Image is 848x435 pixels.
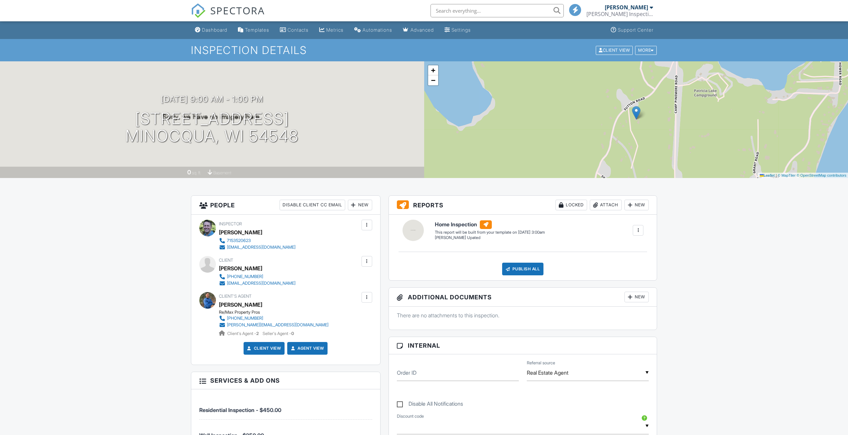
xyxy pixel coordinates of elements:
span: Residential Inspection - $450.00 [199,407,281,413]
a: © MapTiler [778,173,796,177]
a: Support Center [608,24,656,36]
span: Seller's Agent - [263,331,294,336]
span: SPECTORA [210,3,265,17]
div: Automations [363,27,392,33]
span: Client's Agent [219,294,252,299]
span: Client [219,258,233,263]
div: 0 [187,169,191,176]
a: Agent View [290,345,324,352]
div: [PHONE_NUMBER] [227,274,263,279]
a: Automations (Basic) [352,24,395,36]
strong: 0 [291,331,294,336]
div: [PERSON_NAME] [219,263,262,273]
h3: [DATE] 9:00 am - 1:00 pm [161,95,263,104]
span: − [431,76,435,84]
a: Metrics [317,24,346,36]
a: Client View [246,345,281,352]
a: Dashboard [192,24,230,36]
div: [PHONE_NUMBER] [227,316,263,321]
div: [EMAIL_ADDRESS][DOMAIN_NAME] [227,245,296,250]
li: Service: Residential Inspection [199,394,372,419]
a: Zoom out [428,75,438,85]
div: More [635,46,657,55]
a: Settings [442,24,473,36]
label: Discount code [397,413,424,419]
div: 7153520623 [227,238,251,243]
a: [PHONE_NUMBER] [219,273,296,280]
a: [EMAIL_ADDRESS][DOMAIN_NAME] [219,280,296,287]
div: [PERSON_NAME][EMAIL_ADDRESS][DOMAIN_NAME] [227,322,329,328]
span: Client's Agent - [227,331,260,336]
label: Order ID [397,369,417,376]
img: Marker [632,106,640,120]
h1: [STREET_ADDRESS] Minocqua, WI 54548 [125,110,299,145]
div: Re/Max Property Pros [219,310,334,315]
label: Referral source [527,360,555,366]
span: sq. ft. [192,170,201,175]
span: basement [213,170,231,175]
h3: Services & Add ons [191,372,380,389]
h3: Internal [389,337,657,354]
div: Brewer Inspection Services LLC [586,11,653,17]
div: Contacts [288,27,309,33]
a: [PHONE_NUMBER] [219,315,329,322]
span: | [776,173,777,177]
div: [PERSON_NAME] [605,4,648,11]
a: Templates [235,24,272,36]
div: Support Center [618,27,653,33]
a: Zoom in [428,65,438,75]
a: [PERSON_NAME] [219,300,262,310]
div: New [624,292,649,302]
div: [PERSON_NAME] [219,227,262,237]
span: + [431,66,435,74]
div: Templates [245,27,269,33]
div: This report will be built from your template on [DATE] 3:00am [435,230,545,235]
h6: Home Inspection [435,220,545,229]
div: Publish All [502,263,544,275]
a: SPECTORA [191,9,265,23]
div: Client View [596,46,633,55]
div: Dashboard [202,27,227,33]
a: Leaflet [760,173,775,177]
h3: Additional Documents [389,288,657,307]
img: The Best Home Inspection Software - Spectora [191,3,206,18]
div: Disable Client CC Email [280,200,345,210]
a: Client View [595,47,634,52]
a: Contacts [277,24,311,36]
a: 7153520623 [219,237,296,244]
div: Locked [555,200,587,210]
div: Advanced [411,27,434,33]
div: Metrics [326,27,344,33]
div: [EMAIL_ADDRESS][DOMAIN_NAME] [227,281,296,286]
div: New [348,200,372,210]
label: Disable All Notifications [397,401,463,409]
strong: 2 [256,331,259,336]
span: Inspector [219,221,242,226]
h1: Inspection Details [191,44,657,56]
a: © OpenStreetMap contributors [797,173,846,177]
p: There are no attachments to this inspection. [397,312,649,319]
a: [EMAIL_ADDRESS][DOMAIN_NAME] [219,244,296,251]
div: Attach [590,200,622,210]
div: [PERSON_NAME] Upated [435,235,545,241]
div: New [624,200,649,210]
h3: People [191,196,380,215]
input: Search everything... [430,4,564,17]
h3: Reports [389,196,657,215]
div: Settings [451,27,471,33]
a: Advanced [400,24,436,36]
a: [PERSON_NAME][EMAIL_ADDRESS][DOMAIN_NAME] [219,322,329,328]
